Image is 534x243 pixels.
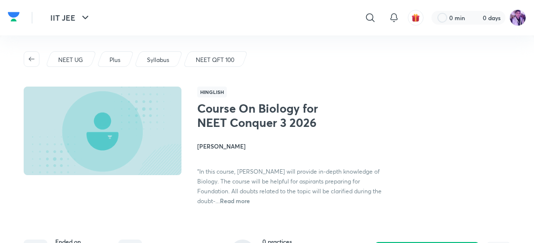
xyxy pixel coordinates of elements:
img: Thumbnail [22,86,183,176]
button: IIT JEE [44,8,97,28]
p: Plus [109,56,120,64]
p: NEET QFT 100 [196,56,234,64]
a: Plus [108,56,122,64]
span: Read more [220,197,250,205]
h4: [PERSON_NAME] [197,142,392,151]
button: avatar [408,10,424,26]
a: Company Logo [8,9,20,27]
img: Company Logo [8,9,20,24]
a: NEET UG [57,56,85,64]
img: avatar [411,13,420,22]
a: Syllabus [145,56,171,64]
p: NEET UG [58,56,83,64]
p: Syllabus [147,56,169,64]
span: "In this course, [PERSON_NAME] will provide in-depth knowledge of Biology. The course will be hel... [197,168,382,205]
h1: Course On Biology for NEET Conquer 3 2026 [197,101,339,130]
img: preeti Tripathi [509,9,526,26]
span: Hinglish [197,87,227,97]
a: NEET QFT 100 [194,56,236,64]
img: streak [471,13,481,23]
